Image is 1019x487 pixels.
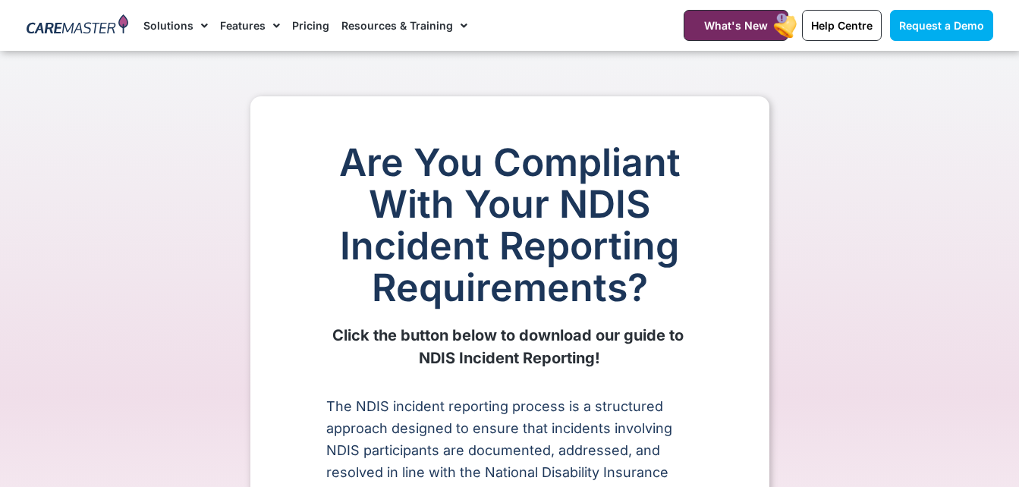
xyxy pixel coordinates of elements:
[899,19,984,32] span: Request a Demo
[27,14,129,37] img: CareMaster Logo
[811,19,873,32] span: Help Centre
[684,10,788,41] a: What's New
[704,19,768,32] span: What's New
[890,10,993,41] a: Request a Demo
[326,142,693,309] h1: Are You Compliant With Your NDIS Incident Reporting Requirements?
[802,10,882,41] a: Help Centre
[332,326,687,367] b: Click the button below to download our guide to NDIS Incident Reporting!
